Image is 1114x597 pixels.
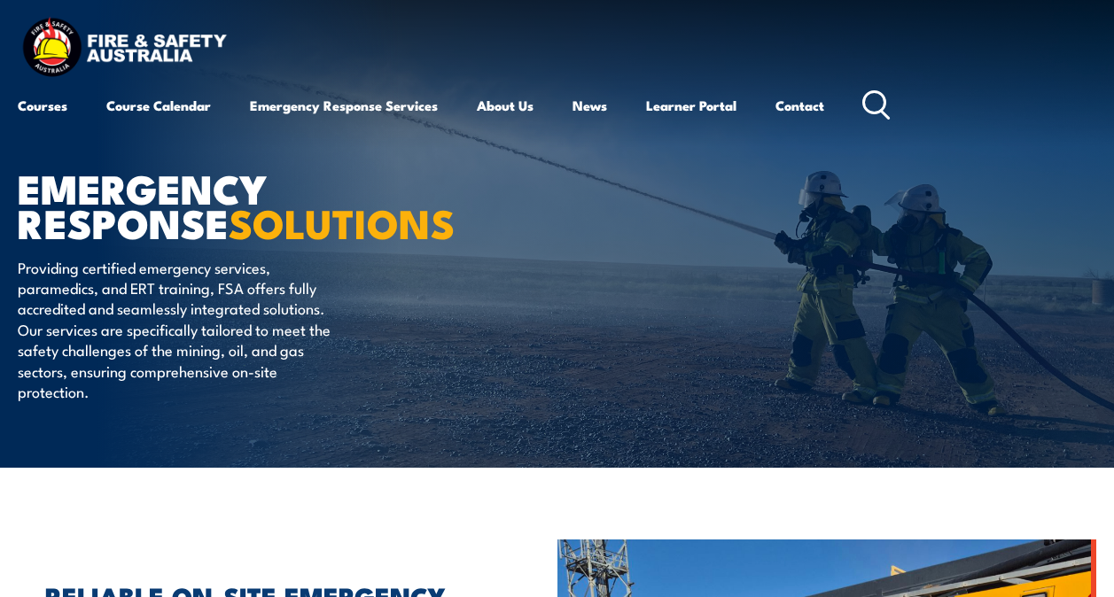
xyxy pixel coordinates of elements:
[106,84,211,127] a: Course Calendar
[229,191,455,252] strong: SOLUTIONS
[250,84,438,127] a: Emergency Response Services
[477,84,534,127] a: About Us
[18,257,341,402] p: Providing certified emergency services, paramedics, and ERT training, FSA offers fully accredited...
[18,84,67,127] a: Courses
[573,84,607,127] a: News
[18,170,456,239] h1: EMERGENCY RESPONSE
[646,84,736,127] a: Learner Portal
[775,84,824,127] a: Contact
